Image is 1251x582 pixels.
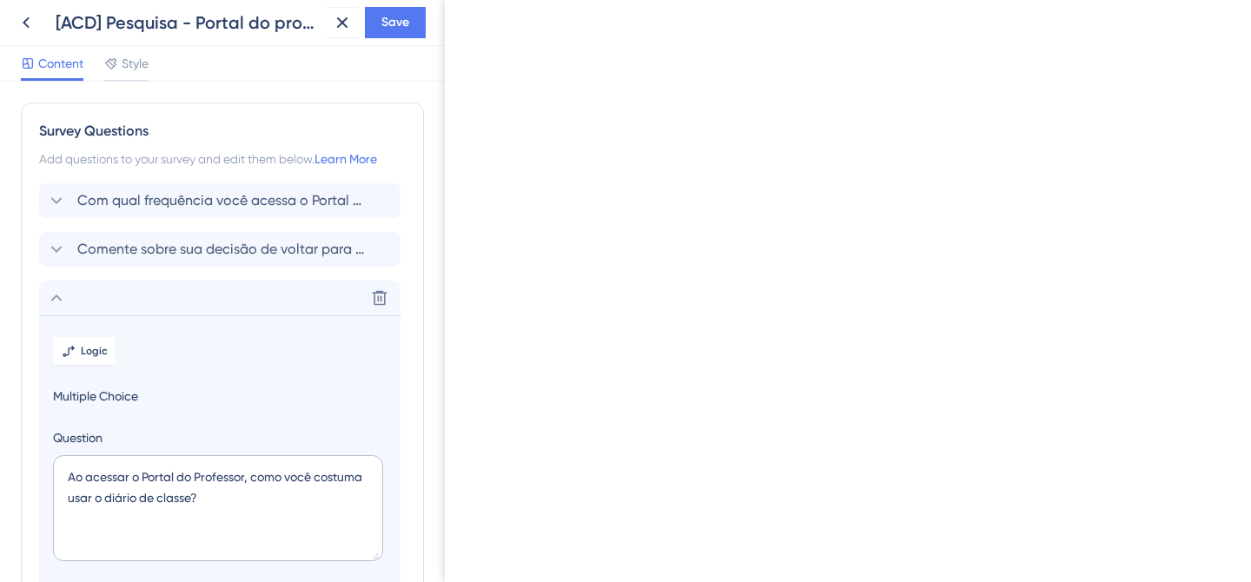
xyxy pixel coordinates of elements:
[53,427,387,448] label: Question
[314,152,377,166] a: Learn More
[381,12,409,33] span: Save
[53,455,383,561] textarea: Ao acessar o Portal do Professor, como você costuma usar o diário de classe?
[53,337,116,365] button: Logic
[365,7,426,38] button: Save
[77,190,364,211] span: Com qual frequência você acessa o Portal do professor?
[77,239,364,260] span: Comente sobre sua decisão de voltar para o portal do professor antigo
[39,121,406,142] div: Survey Questions
[38,53,83,74] span: Content
[81,344,108,358] span: Logic
[53,386,387,407] span: Multiple Choice
[56,10,320,35] div: [ACD] Pesquisa - Portal do professor
[122,53,149,74] span: Style
[39,149,406,169] div: Add questions to your survey and edit them below.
